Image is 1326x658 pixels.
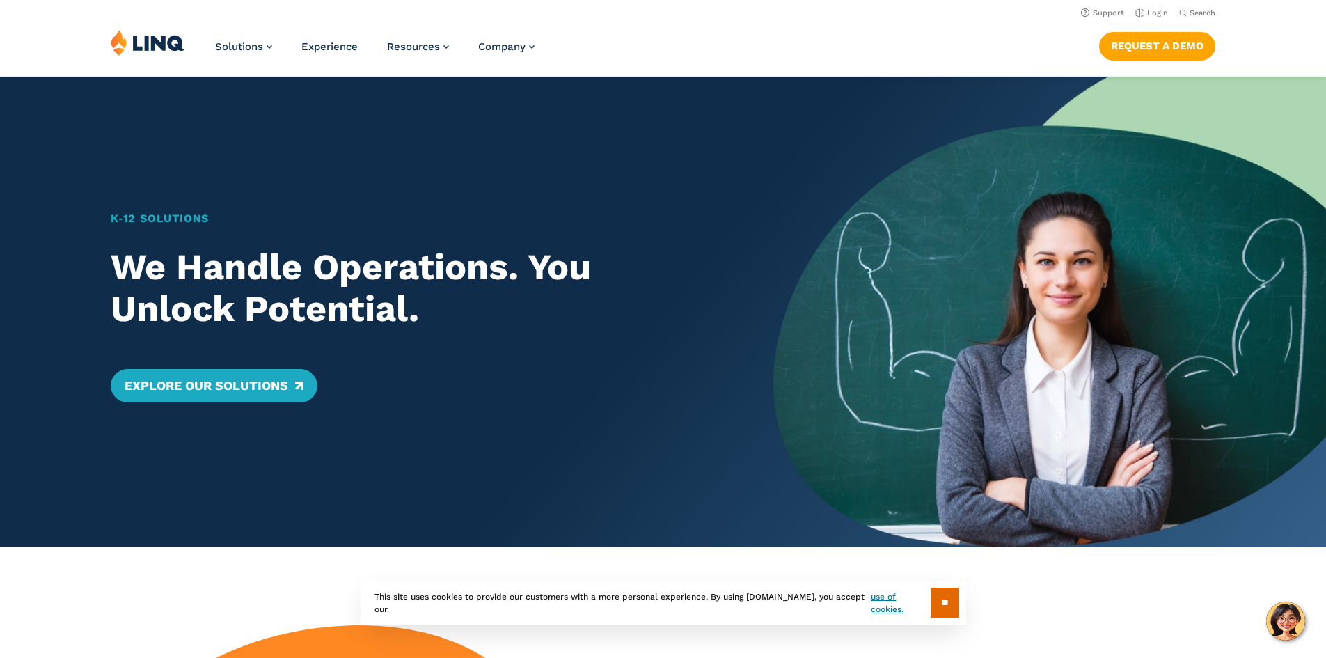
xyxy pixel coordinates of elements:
[361,581,966,625] div: This site uses cookies to provide our customers with a more personal experience. By using [DOMAIN...
[301,40,358,53] a: Experience
[111,210,720,227] h1: K‑12 Solutions
[773,77,1326,547] img: Home Banner
[1099,29,1215,60] nav: Button Navigation
[215,29,535,75] nav: Primary Navigation
[1081,8,1124,17] a: Support
[1135,8,1168,17] a: Login
[1099,32,1215,60] a: Request a Demo
[387,40,440,53] span: Resources
[387,40,449,53] a: Resources
[871,590,930,616] a: use of cookies.
[1179,8,1215,18] button: Open Search Bar
[478,40,535,53] a: Company
[1190,8,1215,17] span: Search
[1266,602,1305,641] button: Hello, have a question? Let’s chat.
[111,369,317,402] a: Explore Our Solutions
[111,246,720,330] h2: We Handle Operations. You Unlock Potential.
[215,40,272,53] a: Solutions
[111,29,184,56] img: LINQ | K‑12 Software
[215,40,263,53] span: Solutions
[478,40,526,53] span: Company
